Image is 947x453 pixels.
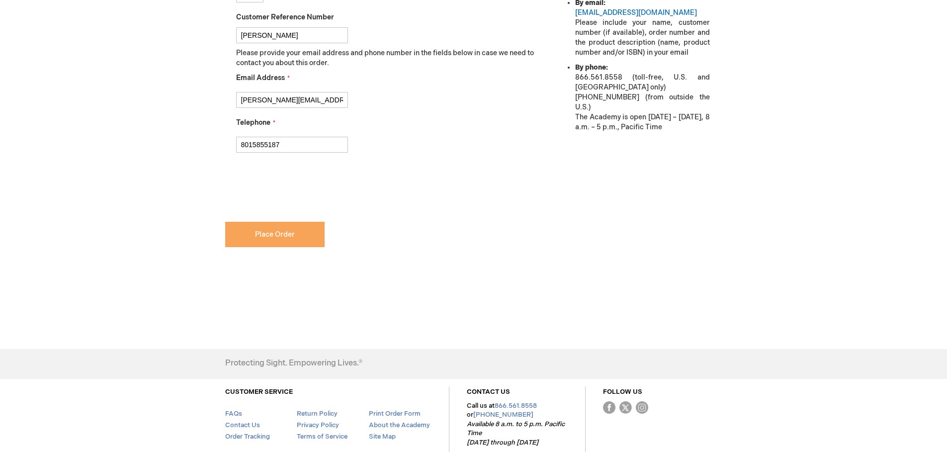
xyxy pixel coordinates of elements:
[603,401,615,414] img: Facebook
[225,359,362,368] h4: Protecting Sight. Empowering Lives.®
[297,421,339,429] a: Privacy Policy
[603,388,642,396] a: FOLLOW US
[473,411,533,419] a: [PHONE_NUMBER]
[225,421,260,429] a: Contact Us
[369,410,421,418] a: Print Order Form
[369,421,430,429] a: About the Academy
[255,230,295,239] span: Place Order
[495,402,537,410] a: 866.561.8558
[225,410,242,418] a: FAQs
[467,388,510,396] a: CONTACT US
[575,8,697,17] a: [EMAIL_ADDRESS][DOMAIN_NAME]
[225,388,293,396] a: CUSTOMER SERVICE
[467,420,565,447] em: Available 8 a.m. to 5 p.m. Pacific Time [DATE] through [DATE]
[225,169,376,207] iframe: reCAPTCHA
[297,433,347,441] a: Terms of Service
[236,48,542,68] p: Please provide your email address and phone number in the fields below in case we need to contact...
[575,63,608,72] strong: By phone:
[467,401,568,448] p: Call us at or
[236,118,270,127] span: Telephone
[619,401,632,414] img: Twitter
[236,74,285,82] span: Email Address
[636,401,648,414] img: instagram
[236,13,334,21] span: Customer Reference Number
[575,63,709,132] li: 866.561.8558 (toll-free, U.S. and [GEOGRAPHIC_DATA] only) [PHONE_NUMBER] (from outside the U.S.) ...
[369,433,396,441] a: Site Map
[225,433,270,441] a: Order Tracking
[297,410,338,418] a: Return Policy
[225,222,325,247] button: Place Order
